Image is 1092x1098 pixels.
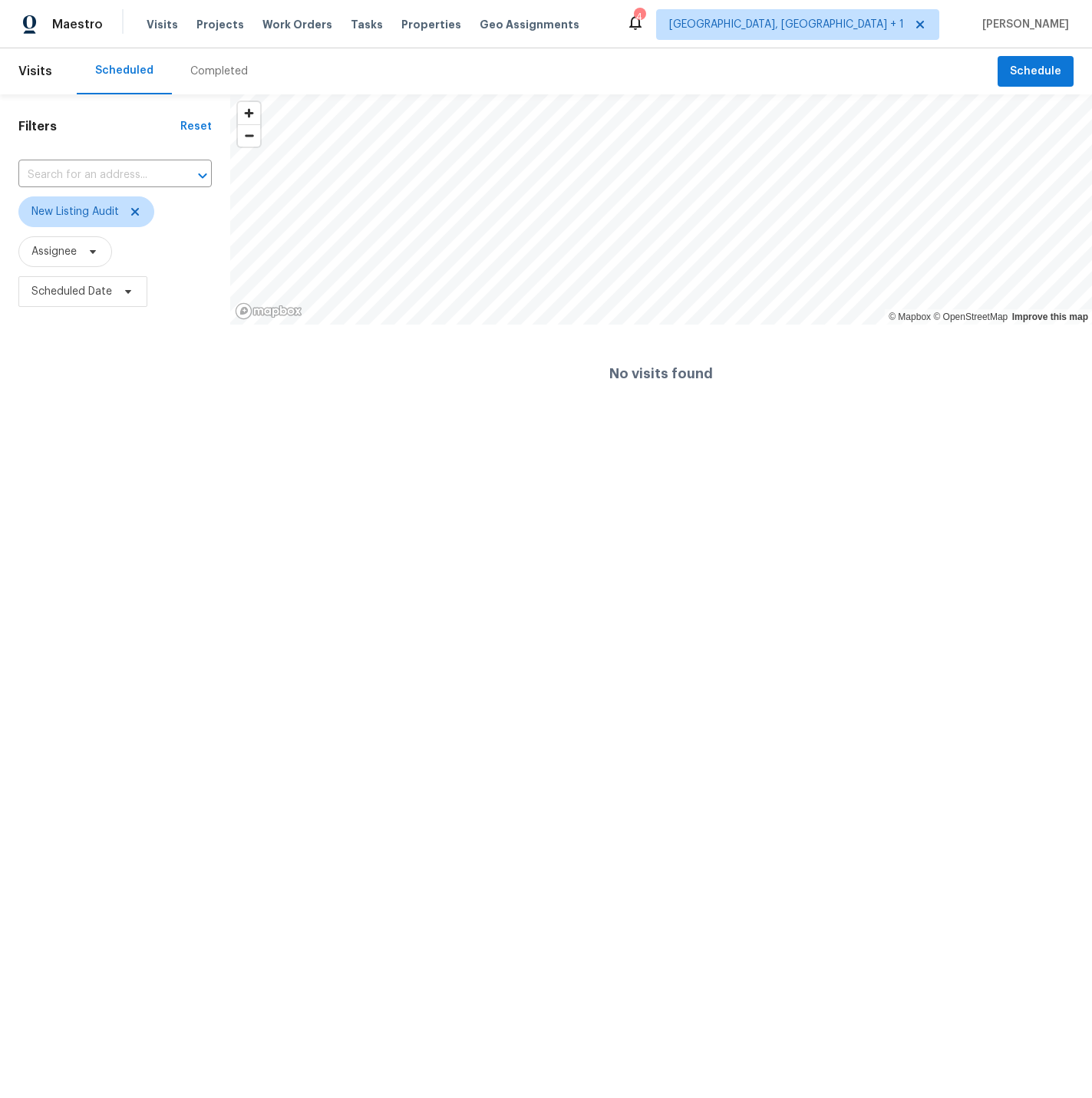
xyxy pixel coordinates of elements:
[95,63,153,78] div: Scheduled
[235,302,302,320] a: Mapbox homepage
[31,244,77,259] span: Assignee
[634,9,645,25] div: 4
[262,17,332,32] span: Work Orders
[238,102,260,124] button: Zoom in
[976,17,1069,32] span: [PERSON_NAME]
[351,19,383,30] span: Tasks
[238,125,260,147] span: Zoom out
[31,284,112,299] span: Scheduled Date
[18,54,52,88] span: Visits
[31,204,119,219] span: New Listing Audit
[1012,312,1088,322] a: Improve this map
[180,119,212,134] div: Reset
[1010,62,1061,81] span: Schedule
[18,163,169,187] input: Search for an address...
[230,94,1092,325] canvas: Map
[401,17,461,32] span: Properties
[192,165,213,186] button: Open
[52,17,103,32] span: Maestro
[147,17,178,32] span: Visits
[998,56,1074,87] button: Schedule
[889,312,931,322] a: Mapbox
[609,366,713,381] h4: No visits found
[238,124,260,147] button: Zoom out
[669,17,904,32] span: [GEOGRAPHIC_DATA], [GEOGRAPHIC_DATA] + 1
[933,312,1008,322] a: OpenStreetMap
[196,17,244,32] span: Projects
[18,119,180,134] h1: Filters
[480,17,579,32] span: Geo Assignments
[190,64,248,79] div: Completed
